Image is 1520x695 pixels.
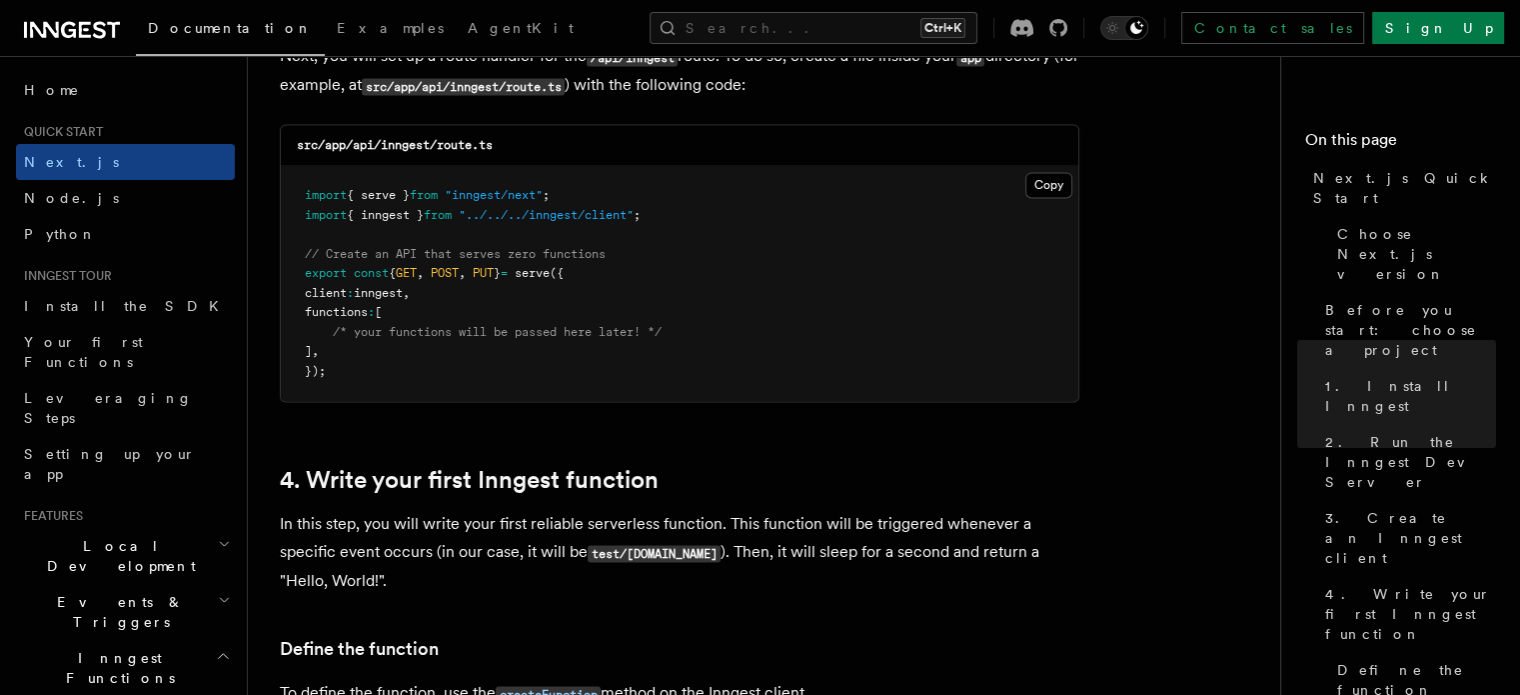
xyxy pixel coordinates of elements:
[1305,160,1496,216] a: Next.js Quick Start
[424,208,452,222] span: from
[431,266,459,280] span: POST
[16,508,83,524] span: Features
[354,266,389,280] span: const
[1317,368,1496,424] a: 1. Install Inngest
[16,180,235,216] a: Node.js
[16,528,235,584] button: Local Development
[389,266,396,280] span: {
[550,266,564,280] span: ({
[468,20,574,36] span: AgentKit
[16,324,235,380] a: Your first Functions
[305,286,347,300] span: client
[148,20,313,36] span: Documentation
[456,6,586,54] a: AgentKit
[1317,424,1496,500] a: 2. Run the Inngest Dev Server
[24,226,97,242] span: Python
[24,190,119,206] span: Node.js
[16,144,235,180] a: Next.js
[417,266,424,280] span: ,
[16,288,235,324] a: Install the SDK
[410,188,438,202] span: from
[445,188,543,202] span: "inngest/next"
[362,78,565,95] code: src/app/api/inngest/route.ts
[403,286,410,300] span: ,
[337,20,444,36] span: Examples
[305,266,347,280] span: export
[305,364,326,378] span: });
[543,188,550,202] span: ;
[16,536,218,576] span: Local Development
[588,545,721,562] code: test/[DOMAIN_NAME]
[24,298,231,314] span: Install the SDK
[16,380,235,436] a: Leveraging Steps
[136,6,325,56] a: Documentation
[1025,172,1072,198] button: Copy
[16,216,235,252] a: Python
[297,138,493,152] code: src/app/api/inngest/route.ts
[1325,300,1496,360] span: Before you start: choose a project
[1325,376,1496,416] span: 1. Install Inngest
[354,286,403,300] span: inngest
[375,305,382,319] span: [
[16,72,235,108] a: Home
[280,635,439,663] a: Define the function
[587,49,678,66] code: /api/inngest
[305,247,606,261] span: // Create an API that serves zero functions
[312,344,319,358] span: ,
[24,154,119,170] span: Next.js
[305,208,347,222] span: import
[280,42,1079,100] p: Next, you will set up a route handler for the route. To do so, create a file inside your director...
[1325,584,1496,644] span: 4. Write your first Inngest function
[16,584,235,640] button: Events & Triggers
[1317,500,1496,576] a: 3. Create an Inngest client
[396,266,417,280] span: GET
[16,268,112,284] span: Inngest tour
[1305,128,1496,160] h4: On this page
[325,6,456,54] a: Examples
[1372,12,1504,44] a: Sign Up
[956,49,984,66] code: app
[280,466,659,494] a: 4. Write your first Inngest function
[920,18,965,38] kbd: Ctrl+K
[24,446,196,482] span: Setting up your app
[16,124,103,140] span: Quick start
[1329,216,1496,292] a: Choose Next.js version
[347,286,354,300] span: :
[16,436,235,492] a: Setting up your app
[333,325,662,339] span: /* your functions will be passed here later! */
[1317,576,1496,652] a: 4. Write your first Inngest function
[650,12,977,44] button: Search...Ctrl+K
[459,266,466,280] span: ,
[347,188,410,202] span: { serve }
[347,208,424,222] span: { inngest }
[1100,16,1148,40] button: Toggle dark mode
[280,510,1079,595] p: In this step, you will write your first reliable serverless function. This function will be trigg...
[24,390,193,426] span: Leveraging Steps
[1325,432,1496,492] span: 2. Run the Inngest Dev Server
[1313,168,1496,208] span: Next.js Quick Start
[24,334,143,370] span: Your first Functions
[16,592,218,632] span: Events & Triggers
[24,80,80,100] span: Home
[501,266,508,280] span: =
[494,266,501,280] span: }
[1337,224,1496,284] span: Choose Next.js version
[305,188,347,202] span: import
[16,648,216,688] span: Inngest Functions
[634,208,641,222] span: ;
[515,266,550,280] span: serve
[1317,292,1496,368] a: Before you start: choose a project
[305,305,368,319] span: functions
[368,305,375,319] span: :
[1181,12,1364,44] a: Contact sales
[1325,508,1496,568] span: 3. Create an Inngest client
[473,266,494,280] span: PUT
[305,344,312,358] span: ]
[459,208,634,222] span: "../../../inngest/client"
